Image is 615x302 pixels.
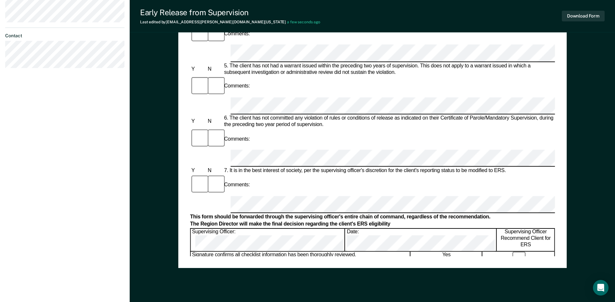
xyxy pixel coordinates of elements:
div: Supervising Officer: [191,229,345,251]
div: Y [190,168,206,174]
div: 5. The client has not had a warrant issued within the preceding two years of supervision. This do... [223,63,555,75]
div: Comments: [223,136,251,142]
div: Y [190,66,206,72]
div: N [206,118,222,125]
span: a few seconds ago [287,20,320,24]
div: The Region Director will make the final decision regarding the client's ERS eligibility [190,221,555,227]
div: Comments: [223,31,251,37]
div: This form should be forwarded through the supervising officer's entire chain of command, regardle... [190,214,555,220]
div: Early Release from Supervision [140,8,320,17]
div: Signature confirms all checklist information has been thoroughly reviewed. [191,252,410,265]
div: Last edited by [EMAIL_ADDRESS][PERSON_NAME][DOMAIN_NAME][US_STATE] [140,20,320,24]
div: N [206,168,222,174]
div: Date: [346,229,496,251]
div: Yes [411,252,482,265]
div: 6. The client has not committed any violation of rules or conditions of release as indicated on t... [223,115,555,128]
button: Download Form [562,11,605,21]
div: Supervising Officer Recommend Client for ERS [497,229,555,251]
div: N [206,66,222,72]
dt: Contact [5,33,124,39]
div: Comments: [223,83,251,90]
div: Y [190,118,206,125]
div: Comments: [223,182,251,188]
div: 7. It is in the best interest of society, per the supervising officer's discretion for the client... [223,168,555,174]
div: Open Intercom Messenger [593,280,609,296]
